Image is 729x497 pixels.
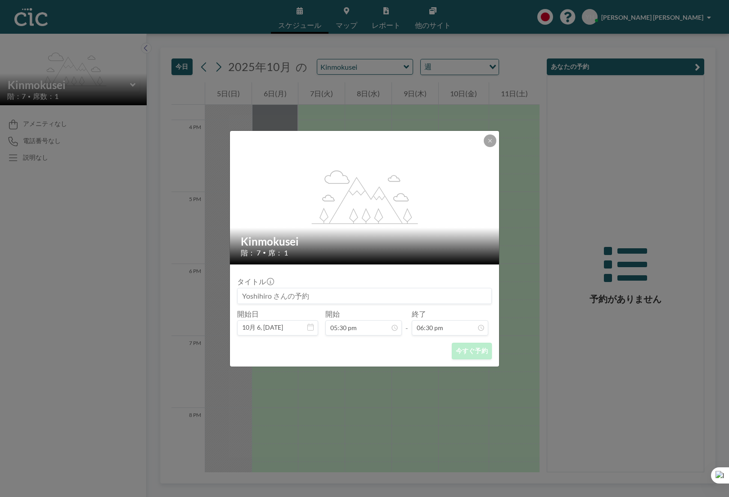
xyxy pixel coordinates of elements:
h2: Kinmokusei [241,235,489,248]
span: • [263,249,266,256]
span: 階： 7 [241,248,261,257]
input: Yoshihiro さんの予約 [238,288,491,304]
label: 開始 [325,309,340,318]
button: 今すぐ予約 [452,343,492,359]
label: 終了 [412,309,426,318]
span: - [405,313,408,332]
label: 開始日 [237,309,259,318]
label: タイトル [237,277,273,286]
span: 席： 1 [268,248,288,257]
g: flex-grow: 1.2; [312,170,418,224]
